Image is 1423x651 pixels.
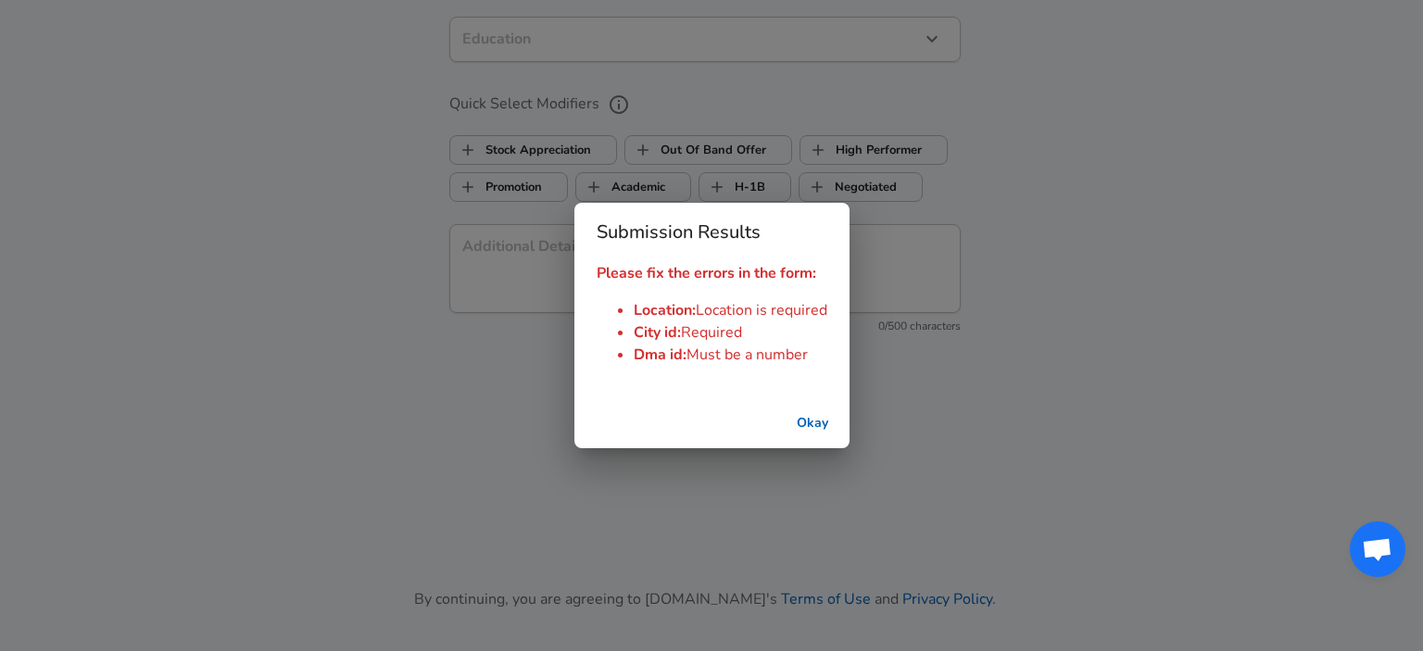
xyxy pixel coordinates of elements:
div: Open chat [1350,521,1405,577]
span: Required [681,322,742,343]
span: Location : [634,300,696,320]
strong: Please fix the errors in the form: [597,263,816,283]
span: Must be a number [686,344,808,365]
span: Dma id : [634,344,686,365]
button: successful-submission-button [783,407,842,441]
h2: Submission Results [574,203,850,262]
span: City id : [634,322,681,343]
span: Location is required [696,300,827,320]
